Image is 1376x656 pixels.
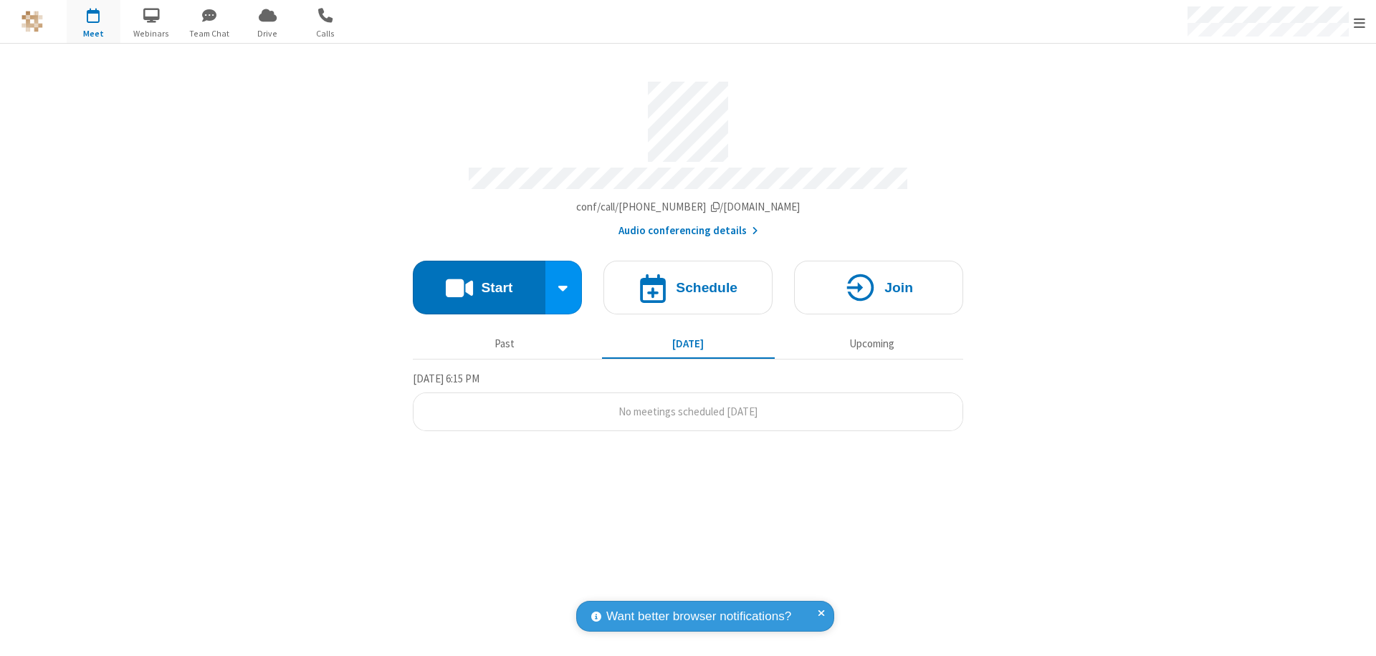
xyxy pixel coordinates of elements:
[602,330,775,357] button: [DATE]
[299,27,353,40] span: Calls
[576,200,801,213] span: Copy my meeting room link
[413,370,963,432] section: Today's Meetings
[794,261,963,314] button: Join
[606,607,791,626] span: Want better browser notifications?
[125,27,178,40] span: Webinars
[419,330,591,357] button: Past
[545,261,583,314] div: Start conference options
[1340,619,1365,646] iframe: Chat
[413,261,545,314] button: Start
[413,71,963,239] section: Account details
[676,281,737,294] h4: Schedule
[183,27,236,40] span: Team Chat
[413,372,479,385] span: [DATE] 6:15 PM
[618,223,758,239] button: Audio conferencing details
[67,27,120,40] span: Meet
[618,405,758,418] span: No meetings scheduled [DATE]
[785,330,958,357] button: Upcoming
[241,27,295,40] span: Drive
[603,261,773,314] button: Schedule
[21,11,43,32] img: QA Selenium DO NOT DELETE OR CHANGE
[576,199,801,216] button: Copy my meeting room linkCopy my meeting room link
[481,281,512,294] h4: Start
[884,281,913,294] h4: Join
